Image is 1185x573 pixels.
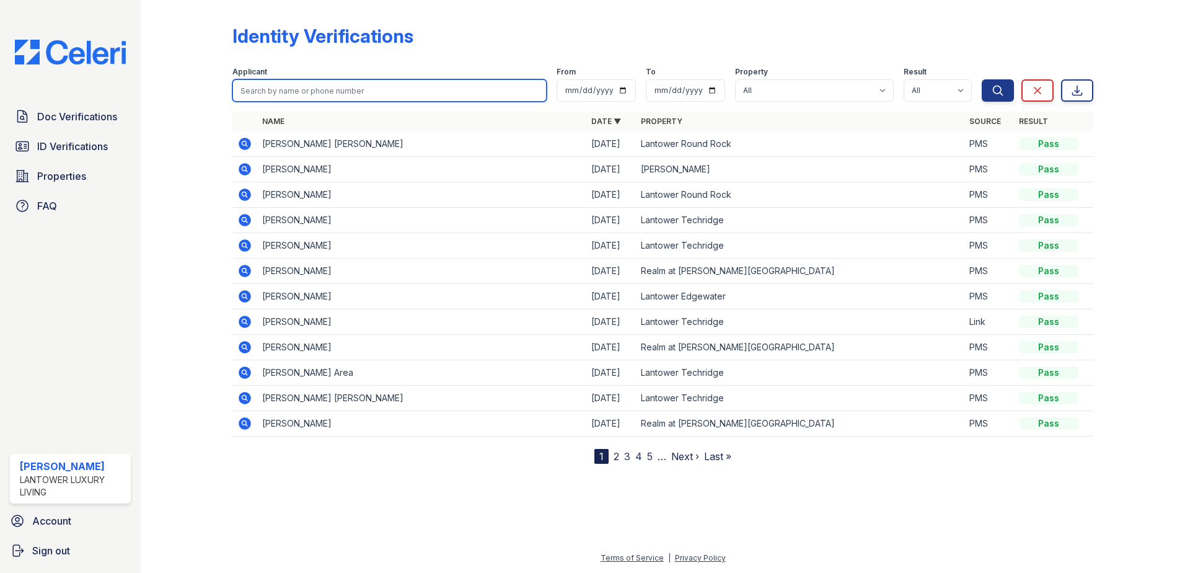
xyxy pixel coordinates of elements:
[257,335,586,360] td: [PERSON_NAME]
[1019,316,1078,328] div: Pass
[20,474,126,499] div: Lantower Luxury Living
[904,67,927,77] label: Result
[5,40,136,64] img: CE_Logo_Blue-a8612792a0a2168367f1c8372b55b34899dd931a85d93a1a3d3e32e68fde9ad4.png
[964,131,1014,157] td: PMS
[964,360,1014,386] td: PMS
[964,335,1014,360] td: PMS
[586,259,636,284] td: [DATE]
[1019,239,1078,252] div: Pass
[636,335,965,360] td: Realm at [PERSON_NAME][GEOGRAPHIC_DATA]
[232,25,413,47] div: Identity Verifications
[635,450,642,463] a: 4
[257,309,586,335] td: [PERSON_NAME]
[636,284,965,309] td: Lantower Edgewater
[37,109,117,124] span: Doc Verifications
[1019,290,1078,303] div: Pass
[636,360,965,386] td: Lantower Techridge
[257,411,586,437] td: [PERSON_NAME]
[257,284,586,309] td: [PERSON_NAME]
[636,208,965,233] td: Lantower Techridge
[586,157,636,182] td: [DATE]
[735,67,768,77] label: Property
[964,208,1014,233] td: PMS
[601,553,664,562] a: Terms of Service
[1019,265,1078,277] div: Pass
[636,182,965,208] td: Lantower Round Rock
[668,553,671,562] div: |
[964,259,1014,284] td: PMS
[646,67,656,77] label: To
[257,182,586,208] td: [PERSON_NAME]
[586,182,636,208] td: [DATE]
[964,233,1014,259] td: PMS
[636,386,965,411] td: Lantower Techridge
[586,284,636,309] td: [DATE]
[1019,214,1078,226] div: Pass
[636,259,965,284] td: Realm at [PERSON_NAME][GEOGRAPHIC_DATA]
[257,233,586,259] td: [PERSON_NAME]
[1019,392,1078,404] div: Pass
[257,259,586,284] td: [PERSON_NAME]
[32,513,71,528] span: Account
[658,449,666,464] span: …
[647,450,653,463] a: 5
[964,182,1014,208] td: PMS
[586,411,636,437] td: [DATE]
[636,411,965,437] td: Realm at [PERSON_NAME][GEOGRAPHIC_DATA]
[10,104,131,129] a: Doc Verifications
[32,543,70,558] span: Sign out
[586,386,636,411] td: [DATE]
[257,360,586,386] td: [PERSON_NAME] Area
[624,450,630,463] a: 3
[586,335,636,360] td: [DATE]
[586,233,636,259] td: [DATE]
[5,538,136,563] a: Sign out
[586,360,636,386] td: [DATE]
[37,139,108,154] span: ID Verifications
[232,79,547,102] input: Search by name or phone number
[964,157,1014,182] td: PMS
[37,198,57,213] span: FAQ
[1019,366,1078,379] div: Pass
[675,553,726,562] a: Privacy Policy
[671,450,699,463] a: Next ›
[1019,341,1078,353] div: Pass
[257,157,586,182] td: [PERSON_NAME]
[1019,189,1078,201] div: Pass
[1019,117,1048,126] a: Result
[10,164,131,189] a: Properties
[5,509,136,533] a: Account
[232,67,267,77] label: Applicant
[10,134,131,159] a: ID Verifications
[964,386,1014,411] td: PMS
[586,208,636,233] td: [DATE]
[10,193,131,218] a: FAQ
[969,117,1001,126] a: Source
[20,459,126,474] div: [PERSON_NAME]
[614,450,619,463] a: 2
[557,67,576,77] label: From
[1019,163,1078,175] div: Pass
[636,131,965,157] td: Lantower Round Rock
[257,208,586,233] td: [PERSON_NAME]
[636,233,965,259] td: Lantower Techridge
[1019,417,1078,430] div: Pass
[964,309,1014,335] td: Link
[586,131,636,157] td: [DATE]
[964,284,1014,309] td: PMS
[591,117,621,126] a: Date ▼
[641,117,682,126] a: Property
[594,449,609,464] div: 1
[704,450,731,463] a: Last »
[1019,138,1078,150] div: Pass
[636,309,965,335] td: Lantower Techridge
[964,411,1014,437] td: PMS
[257,131,586,157] td: [PERSON_NAME] [PERSON_NAME]
[586,309,636,335] td: [DATE]
[262,117,284,126] a: Name
[37,169,86,184] span: Properties
[636,157,965,182] td: [PERSON_NAME]
[257,386,586,411] td: [PERSON_NAME] [PERSON_NAME]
